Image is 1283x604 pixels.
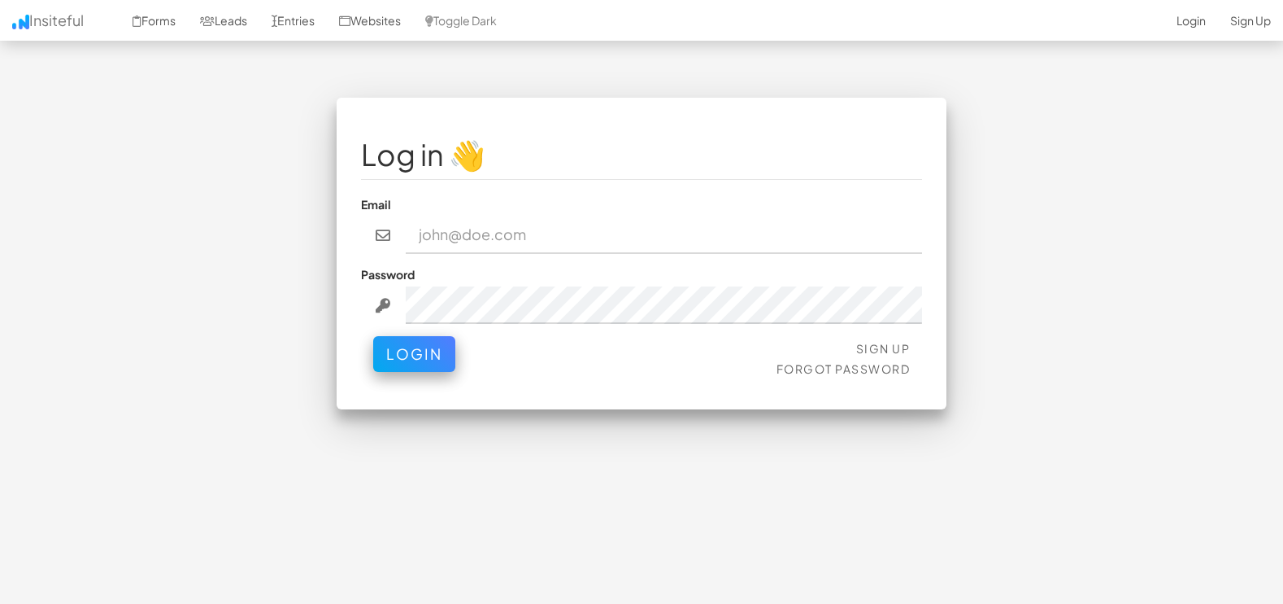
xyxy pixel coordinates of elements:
[776,361,911,376] a: Forgot Password
[373,336,455,372] button: Login
[406,217,923,254] input: john@doe.com
[361,138,922,171] h1: Log in 👋
[856,341,911,356] a: Sign Up
[12,15,29,29] img: icon.png
[361,196,391,212] label: Email
[361,266,415,282] label: Password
